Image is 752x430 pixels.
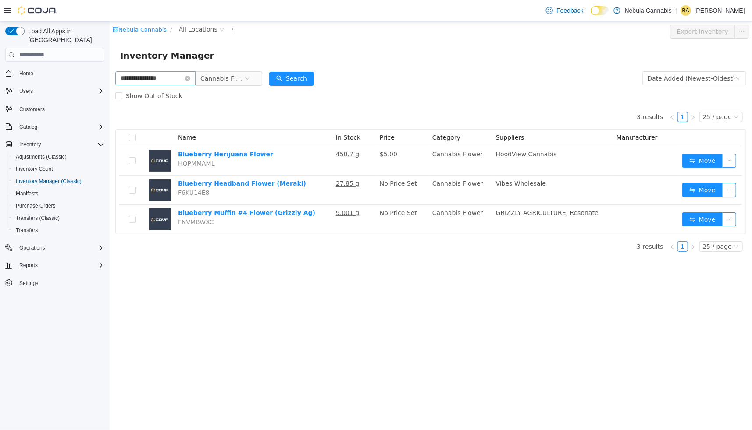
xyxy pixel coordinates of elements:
[581,223,586,228] i: icon: right
[624,93,629,99] i: icon: down
[538,50,626,63] div: Date Added (Newest-Oldest)
[3,5,9,11] i: icon: shop
[581,93,586,99] i: icon: right
[319,154,383,183] td: Cannabis Flower
[68,129,164,136] a: Blueberry Herijuana Flower
[16,86,36,96] button: Users
[11,27,110,41] span: Inventory Manager
[16,227,38,234] span: Transfers
[16,178,82,185] span: Inventory Manager (Classic)
[12,152,104,162] span: Adjustments (Classic)
[19,70,33,77] span: Home
[16,278,42,289] a: Settings
[682,5,689,16] span: BA
[557,90,568,101] li: Previous Page
[578,90,589,101] li: Next Page
[12,213,104,223] span: Transfers (Classic)
[226,129,249,136] u: 450.7 g
[12,213,63,223] a: Transfers (Classic)
[2,138,108,151] button: Inventory
[12,164,57,174] a: Inventory Count
[323,113,351,120] span: Category
[68,113,86,120] span: Name
[319,125,383,154] td: Cannabis Flower
[695,5,745,16] p: [PERSON_NAME]
[625,5,672,16] p: Nebula Cannabis
[25,27,104,44] span: Load All Apps in [GEOGRAPHIC_DATA]
[18,6,57,15] img: Cova
[13,71,76,78] span: Show Out of Stock
[16,215,60,222] span: Transfers (Classic)
[39,187,61,209] img: Blueberry Muffin #4 Flower (Grizzly Ag) placeholder
[68,197,104,204] span: FNVMBWXC
[527,90,553,101] li: 3 results
[12,188,104,199] span: Manifests
[613,191,627,205] button: icon: ellipsis
[386,129,447,136] span: HoodView Cannabis
[16,68,37,79] a: Home
[560,93,565,99] i: icon: left
[19,88,33,95] span: Users
[160,50,204,64] button: icon: searchSearch
[61,5,62,11] span: /
[270,113,285,120] span: Price
[39,128,61,150] img: Blueberry Herijuana Flower placeholder
[3,5,57,11] a: icon: shopNebula Cannabis
[568,91,578,100] a: 1
[16,139,104,150] span: Inventory
[2,277,108,289] button: Settings
[319,183,383,212] td: Cannabis Flower
[2,85,108,97] button: Users
[2,259,108,271] button: Reports
[91,50,135,63] span: Cannabis Flower
[527,220,553,230] li: 3 results
[270,129,288,136] span: $5.00
[626,54,631,60] i: icon: down
[270,159,307,166] span: No Price Set
[19,262,38,269] span: Reports
[16,278,104,289] span: Settings
[12,188,42,199] a: Manifests
[2,102,108,115] button: Customers
[12,225,41,236] a: Transfers
[12,201,104,211] span: Purchase Orders
[556,6,583,15] span: Feedback
[12,176,104,187] span: Inventory Manager (Classic)
[9,187,108,200] button: Manifests
[613,132,627,146] button: icon: ellipsis
[542,2,587,19] a: Feedback
[386,113,415,120] span: Suppliers
[9,163,108,175] button: Inventory Count
[625,3,639,17] button: icon: ellipsis
[19,106,45,113] span: Customers
[12,164,104,174] span: Inventory Count
[9,151,108,163] button: Adjustments (Classic)
[568,220,578,230] a: 1
[568,90,578,101] li: 1
[386,188,489,195] span: GRIZZLY AGRICULTURE, Resonate
[16,190,38,197] span: Manifests
[613,162,627,176] button: icon: ellipsis
[68,188,206,195] a: Blueberry Muffin #4 Flower (Grizzly Ag)
[5,63,104,312] nav: Complex example
[560,3,626,17] button: Export Inventory
[16,122,104,132] span: Catalog
[593,220,622,230] div: 25 / page
[9,200,108,212] button: Purchase Orders
[68,138,105,145] span: HQPMMAML
[12,225,104,236] span: Transfers
[69,3,108,13] span: All Locations
[2,242,108,254] button: Operations
[560,223,565,228] i: icon: left
[675,5,677,16] p: |
[122,5,124,11] span: /
[386,159,437,166] span: Vibes Wholesale
[68,159,196,166] a: Blueberry Headband Flower (Meraki)
[2,67,108,80] button: Home
[75,54,81,60] i: icon: close-circle
[591,15,591,16] span: Dark Mode
[16,86,104,96] span: Users
[16,122,41,132] button: Catalog
[12,201,59,211] a: Purchase Orders
[16,202,56,209] span: Purchase Orders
